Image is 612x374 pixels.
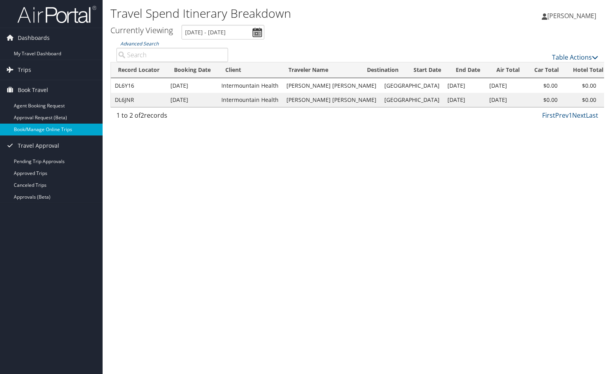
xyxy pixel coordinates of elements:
th: Client: activate to sort column ascending [218,62,282,78]
th: Record Locator: activate to sort column ascending [111,62,167,78]
a: Prev [555,111,569,120]
th: Start Date: activate to sort column ascending [406,62,449,78]
a: Next [572,111,586,120]
th: Air Total: activate to sort column ascending [489,62,527,78]
th: Car Total: activate to sort column ascending [527,62,566,78]
span: [PERSON_NAME] [547,11,596,20]
th: Traveler Name: activate to sort column ascending [281,62,360,78]
td: $0.00 [561,79,600,93]
td: $0.00 [524,93,561,107]
a: Last [586,111,598,120]
td: [DATE] [444,79,485,93]
td: [GEOGRAPHIC_DATA] [380,93,444,107]
span: 2 [140,111,144,120]
td: $0.00 [524,79,561,93]
span: Trips [18,60,31,80]
td: Intermountain Health [217,93,283,107]
td: [PERSON_NAME] [PERSON_NAME] [283,79,380,93]
a: Advanced Search [120,40,159,47]
th: Booking Date: activate to sort column ascending [167,62,218,78]
div: 1 to 2 of records [116,111,228,124]
h1: Travel Spend Itinerary Breakdown [110,5,440,22]
td: DL6JNR [111,93,167,107]
td: $0.00 [561,93,600,107]
span: Book Travel [18,80,48,100]
span: Dashboards [18,28,50,48]
td: [DATE] [485,79,524,93]
td: [DATE] [167,93,217,107]
th: Destination: activate to sort column ascending [360,62,406,78]
input: [DATE] - [DATE] [182,25,264,39]
td: [DATE] [167,79,217,93]
a: Table Actions [552,53,598,62]
input: Advanced Search [116,48,228,62]
th: End Date: activate to sort column ascending [449,62,489,78]
a: [PERSON_NAME] [542,4,604,28]
td: DL6Y16 [111,79,167,93]
a: 1 [569,111,572,120]
span: Travel Approval [18,136,59,156]
td: [DATE] [444,93,485,107]
td: [DATE] [485,93,524,107]
td: Intermountain Health [217,79,283,93]
td: [GEOGRAPHIC_DATA] [380,79,444,93]
td: [PERSON_NAME] [PERSON_NAME] [283,93,380,107]
th: Hotel Total: activate to sort column ascending [566,62,610,78]
img: airportal-logo.png [17,5,96,24]
a: First [542,111,555,120]
h3: Currently Viewing [110,25,173,36]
